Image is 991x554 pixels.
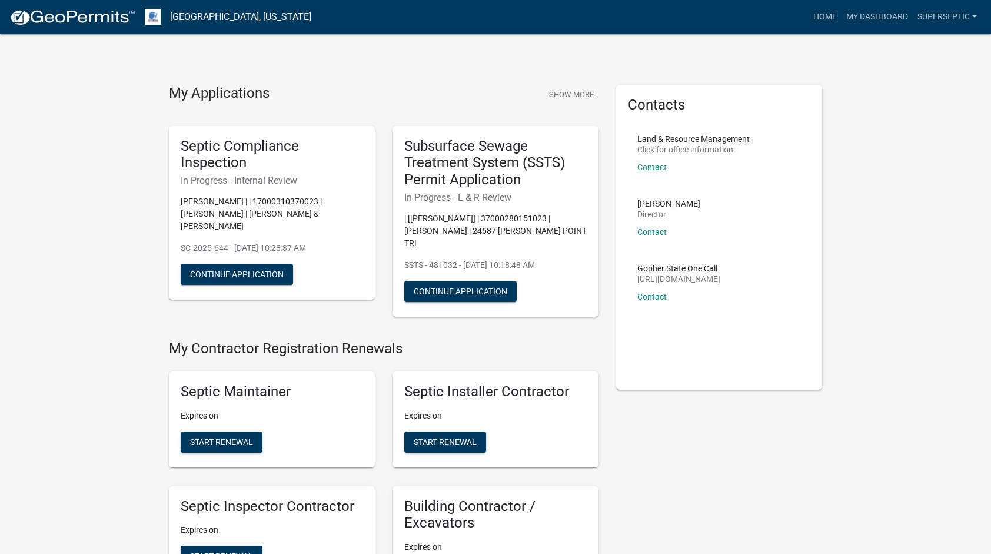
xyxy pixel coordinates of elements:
[404,383,587,400] h5: Septic Installer Contractor
[809,6,842,28] a: Home
[544,85,598,104] button: Show More
[404,259,587,271] p: SSTS - 481032 - [DATE] 10:18:48 AM
[181,264,293,285] button: Continue Application
[145,9,161,25] img: Otter Tail County, Minnesota
[181,138,363,172] h5: Septic Compliance Inspection
[842,6,913,28] a: My Dashboard
[404,213,587,250] p: | [[PERSON_NAME]] | 37000280151023 | [PERSON_NAME] | 24687 [PERSON_NAME] POINT TRL
[181,432,262,453] button: Start Renewal
[637,227,667,237] a: Contact
[404,192,587,203] h6: In Progress - L & R Review
[404,498,587,532] h5: Building Contractor / Excavators
[181,242,363,254] p: SC-2025-644 - [DATE] 10:28:37 AM
[181,383,363,400] h5: Septic Maintainer
[404,410,587,422] p: Expires on
[170,7,311,27] a: [GEOGRAPHIC_DATA], [US_STATE]
[637,292,667,301] a: Contact
[190,437,253,446] span: Start Renewal
[181,195,363,233] p: [PERSON_NAME] | | 17000310370023 | [PERSON_NAME] | [PERSON_NAME] & [PERSON_NAME]
[404,541,587,553] p: Expires on
[181,410,363,422] p: Expires on
[181,524,363,536] p: Expires on
[637,162,667,172] a: Contact
[637,145,750,154] p: Click for office information:
[169,85,270,102] h4: My Applications
[637,210,700,218] p: Director
[404,138,587,188] h5: Subsurface Sewage Treatment System (SSTS) Permit Application
[637,275,720,283] p: [URL][DOMAIN_NAME]
[169,340,598,357] h4: My Contractor Registration Renewals
[181,175,363,186] h6: In Progress - Internal Review
[913,6,982,28] a: SuperSeptic
[628,97,810,114] h5: Contacts
[637,135,750,143] p: Land & Resource Management
[404,432,486,453] button: Start Renewal
[414,437,477,446] span: Start Renewal
[181,498,363,515] h5: Septic Inspector Contractor
[637,200,700,208] p: [PERSON_NAME]
[637,264,720,273] p: Gopher State One Call
[404,281,517,302] button: Continue Application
